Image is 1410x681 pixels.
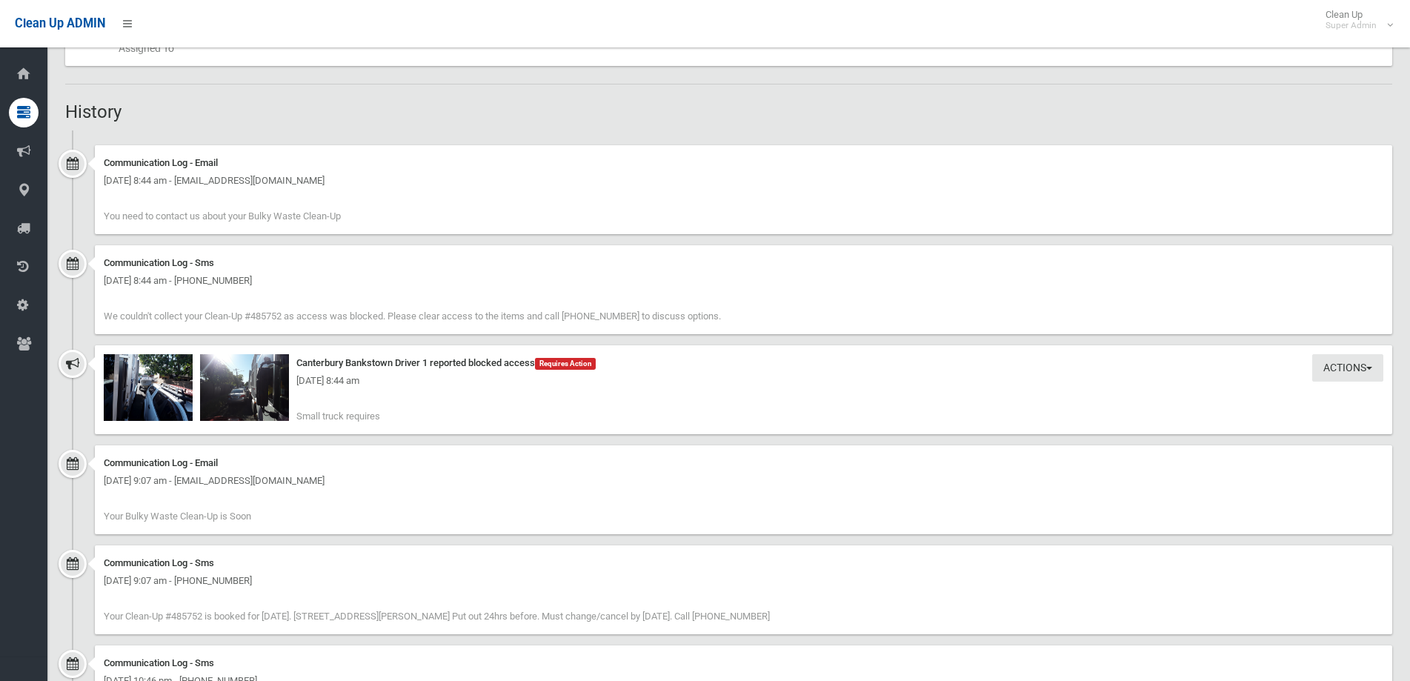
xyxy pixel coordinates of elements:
[104,372,1383,390] div: [DATE] 8:44 am
[104,572,1383,590] div: [DATE] 9:07 am - [PHONE_NUMBER]
[119,39,1380,57] small: Assigned To
[104,611,770,622] span: Your Clean-Up #485752 is booked for [DATE]. [STREET_ADDRESS][PERSON_NAME] Put out 24hrs before. M...
[104,354,193,421] img: 2025-10-1008.43.487222783492606649138.jpg
[104,354,1383,372] div: Canterbury Bankstown Driver 1 reported blocked access
[104,472,1383,490] div: [DATE] 9:07 am - [EMAIL_ADDRESS][DOMAIN_NAME]
[296,411,380,422] span: Small truck requires
[104,272,1383,290] div: [DATE] 8:44 am - [PHONE_NUMBER]
[104,172,1383,190] div: [DATE] 8:44 am - [EMAIL_ADDRESS][DOMAIN_NAME]
[104,210,341,222] span: You need to contact us about your Bulky Waste Clean-Up
[15,16,105,30] span: Clean Up ADMIN
[104,454,1383,472] div: Communication Log - Email
[104,654,1383,672] div: Communication Log - Sms
[104,254,1383,272] div: Communication Log - Sms
[65,102,1392,122] h2: History
[104,511,251,522] span: Your Bulky Waste Clean-Up is Soon
[104,310,721,322] span: We couldn't collect your Clean-Up #485752 as access was blocked. Please clear access to the items...
[1318,9,1391,31] span: Clean Up
[104,554,1383,572] div: Communication Log - Sms
[1312,354,1383,382] button: Actions
[104,154,1383,172] div: Communication Log - Email
[1326,20,1377,31] small: Super Admin
[200,354,289,421] img: 2025-10-1008.44.06127304746789015237.jpg
[535,358,596,370] span: Requires Action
